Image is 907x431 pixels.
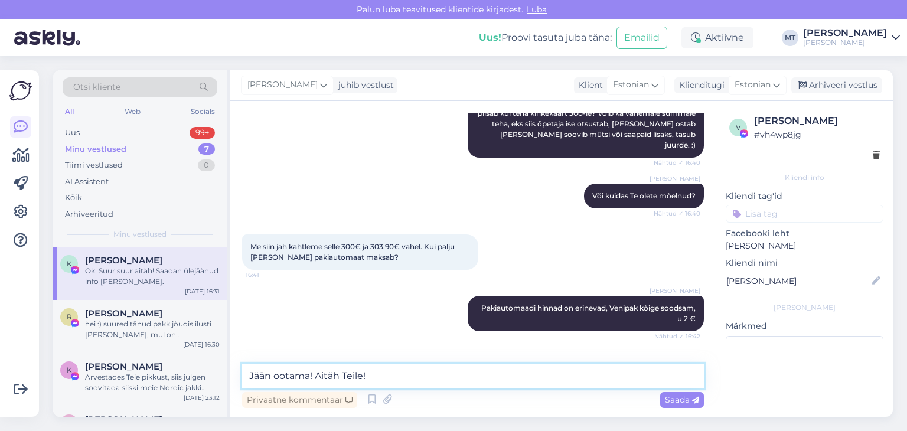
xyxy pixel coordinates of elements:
span: 16:41 [246,270,290,279]
div: Kõik [65,192,82,204]
p: Facebooki leht [726,227,883,240]
div: Klienditugi [674,79,725,92]
p: Märkmed [726,320,883,332]
button: Emailid [616,27,667,49]
span: Saada [665,394,699,405]
span: Me siin jah kahtleme selle 300€ ja 303.90€ vahel. Kui palju [PERSON_NAME] pakiautomaat maksab? [250,242,456,262]
span: Katrin Katrin [85,414,162,425]
span: Kadri Viirand [85,255,162,266]
a: [PERSON_NAME][PERSON_NAME] [803,28,900,47]
span: Estonian [735,79,771,92]
div: Aktiivne [681,27,753,48]
span: Pakiautomaadi hinnad on erinevad, Venipak kõige soodsam, u 2 € [481,303,697,323]
div: 7 [198,143,215,155]
div: All [63,104,76,119]
div: Web [122,104,143,119]
div: Ok. Suur suur aitäh! Saadan ülejäänud info [PERSON_NAME]. [85,266,220,287]
p: Kliendi nimi [726,257,883,269]
span: Nähtud ✓ 16:42 [654,332,700,341]
span: Minu vestlused [113,229,167,240]
div: Tiimi vestlused [65,159,123,171]
b: Uus! [479,32,501,43]
span: [PERSON_NAME] [650,286,700,295]
span: Nähtud ✓ 16:40 [654,158,700,167]
input: Lisa nimi [726,275,870,288]
div: Arhiveeri vestlus [791,77,882,93]
div: 0 [198,159,215,171]
div: [PERSON_NAME] [803,28,887,38]
span: [PERSON_NAME] [650,174,700,183]
span: Ringo Voosalu [85,308,162,319]
div: Socials [188,104,217,119]
div: [PERSON_NAME] [803,38,887,47]
div: AI Assistent [65,176,109,188]
div: Arvestades Teie pikkust, siis julgen soovitada siiski meie Nordic jakki suuruses XXS. S suurus on... [85,372,220,393]
span: R [67,312,72,321]
p: Kliendi tag'id [726,190,883,203]
div: juhib vestlust [334,79,394,92]
textarea: Jään ootama! Aitäh Teile! [242,364,704,388]
div: Proovi tasuta juba täna: [479,31,612,45]
div: hei :) suured tänud pakk jõudis ilusti [PERSON_NAME], mul on [PERSON_NAME] [PERSON_NAME] vahetada... [85,319,220,340]
div: # vh4wp8jg [754,128,880,141]
div: MT [782,30,798,46]
div: Klient [574,79,603,92]
span: K [67,259,72,268]
div: 99+ [190,127,215,139]
input: Lisa tag [726,205,883,223]
span: Või kuidas Te olete mõelnud? [592,191,696,200]
p: [PERSON_NAME] [726,240,883,252]
span: Luba [523,4,550,15]
span: [PERSON_NAME] [247,79,318,92]
span: Estonian [613,79,649,92]
span: Kristel Goldšmidt [85,361,162,372]
span: K [67,365,72,374]
div: [PERSON_NAME] [726,302,883,313]
div: [DATE] 23:12 [184,393,220,402]
div: Kliendi info [726,172,883,183]
img: Askly Logo [9,80,32,102]
div: [DATE] 16:31 [185,287,220,296]
div: Privaatne kommentaar [242,392,357,408]
div: [DATE] 16:30 [183,340,220,349]
span: Otsi kliente [73,81,120,93]
div: Minu vestlused [65,143,126,155]
div: Arhiveeritud [65,208,113,220]
div: [PERSON_NAME] [754,114,880,128]
div: Uus [65,127,80,139]
span: Nähtud ✓ 16:40 [654,209,700,218]
span: v [736,123,740,132]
